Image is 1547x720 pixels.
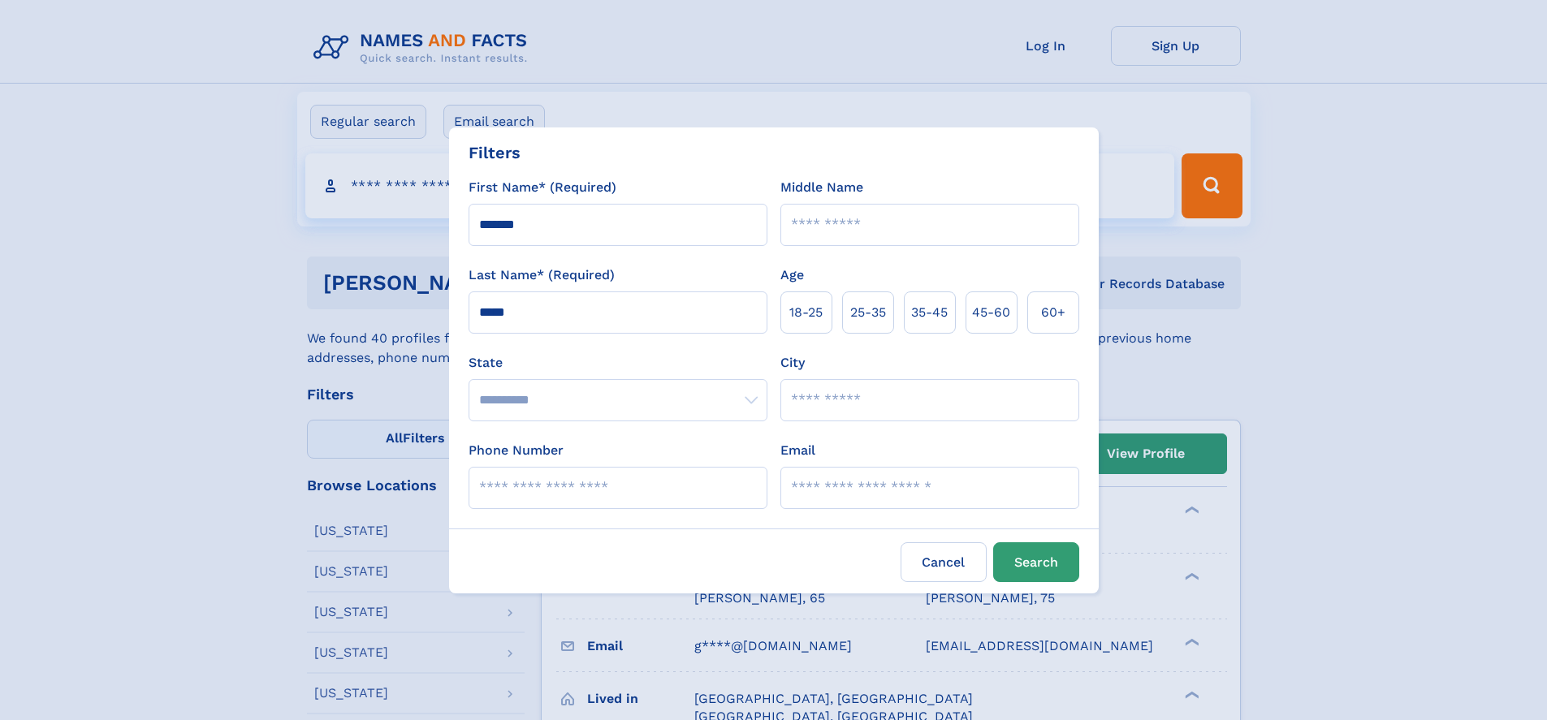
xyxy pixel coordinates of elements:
label: First Name* (Required) [469,178,616,197]
label: Last Name* (Required) [469,265,615,285]
label: State [469,353,767,373]
button: Search [993,542,1079,582]
label: Cancel [901,542,987,582]
span: 45‑60 [972,303,1010,322]
label: City [780,353,805,373]
label: Phone Number [469,441,564,460]
label: Middle Name [780,178,863,197]
div: Filters [469,140,521,165]
span: 35‑45 [911,303,948,322]
span: 18‑25 [789,303,823,322]
label: Email [780,441,815,460]
label: Age [780,265,804,285]
span: 25‑35 [850,303,886,322]
span: 60+ [1041,303,1065,322]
